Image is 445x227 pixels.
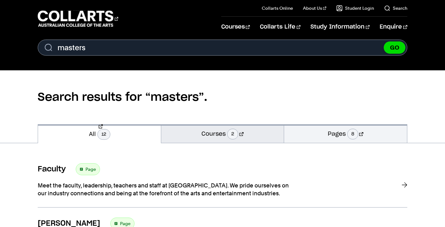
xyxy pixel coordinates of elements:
[97,129,110,140] span: 12
[38,10,118,28] div: Go to homepage
[85,165,96,174] span: Page
[38,40,407,56] input: Enter Search Term
[38,124,161,143] a: All12
[38,165,66,174] h3: Faculty
[310,17,370,37] a: Study Information
[303,5,326,11] a: About Us
[38,181,289,197] p: Meet the faculty, leadership, teachers and staff at [GEOGRAPHIC_DATA]. We pride ourselves on our ...
[284,124,407,143] a: Pages8
[38,70,407,124] h2: Search results for “masters”.
[161,124,284,143] a: Courses2
[260,17,300,37] a: Collarts Life
[221,17,250,37] a: Courses
[227,129,238,139] span: 2
[384,5,407,11] a: Search
[262,5,293,11] a: Collarts Online
[38,40,407,56] form: Search
[336,5,374,11] a: Student Login
[380,17,407,37] a: Enquire
[38,163,407,208] a: Faculty Page Meet the faculty, leadership, teachers and staff at [GEOGRAPHIC_DATA]. We pride ours...
[384,41,405,54] button: GO
[347,129,358,139] span: 8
